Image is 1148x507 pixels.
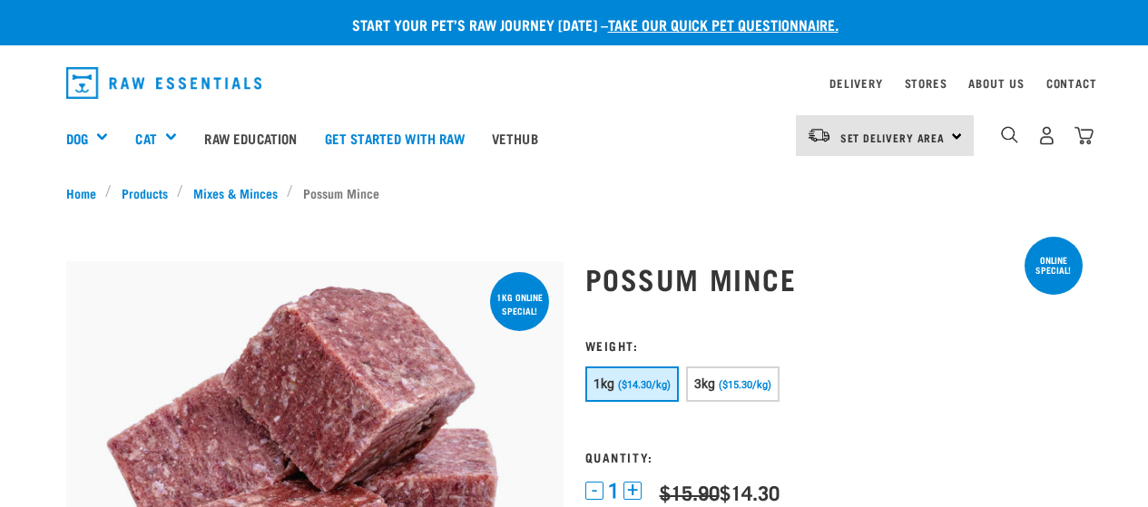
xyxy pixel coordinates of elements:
span: ($14.30/kg) [618,379,671,391]
a: Dog [66,128,88,149]
h3: Weight: [585,338,1083,352]
button: 1kg ($14.30/kg) [585,366,679,402]
h1: Possum Mince [585,262,1083,295]
span: ($15.30/kg) [719,379,771,391]
nav: dropdown navigation [52,60,1097,106]
a: Products [112,183,177,202]
strike: $15.90 [660,486,720,497]
a: Raw Education [191,102,310,174]
img: van-moving.png [807,127,831,143]
span: Set Delivery Area [840,134,946,141]
h3: Quantity: [585,450,1083,463]
img: home-icon@2x.png [1074,126,1094,145]
a: Get started with Raw [311,102,478,174]
img: user.png [1037,126,1056,145]
a: Stores [905,80,947,86]
img: home-icon-1@2x.png [1001,126,1018,143]
nav: breadcrumbs [66,183,1083,202]
button: 3kg ($15.30/kg) [686,366,780,402]
a: About Us [968,80,1024,86]
a: Delivery [829,80,882,86]
img: Raw Essentials Logo [66,67,262,99]
a: Contact [1046,80,1097,86]
a: Mixes & Minces [183,183,287,202]
a: Home [66,183,106,202]
button: + [623,482,642,500]
span: 1kg [594,376,615,391]
div: $14.30 [660,481,780,503]
span: 3kg [694,376,716,391]
a: Vethub [478,102,552,174]
span: 1 [608,482,619,501]
a: take our quick pet questionnaire. [608,20,839,28]
button: - [585,482,603,500]
a: Cat [135,128,156,149]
